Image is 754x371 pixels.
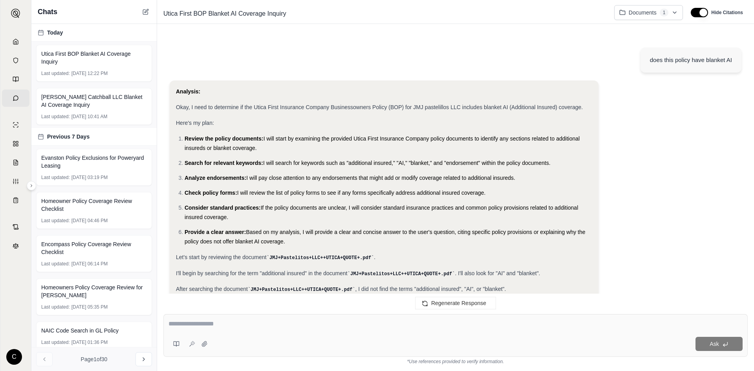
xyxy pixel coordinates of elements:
[176,254,267,260] span: Let's start by reviewing the document
[71,339,108,345] span: [DATE] 01:36 PM
[81,355,108,363] span: Page 1 of 30
[355,286,506,292] span: , I did not find the terms "additional insured", "AI", or "blanket".
[160,7,608,20] div: Edit Title
[41,113,70,120] span: Last updated:
[41,174,70,181] span: Last updated:
[71,304,108,310] span: [DATE] 05:35 PM
[176,88,200,95] strong: Analysis:
[176,286,248,292] span: After searching the document
[160,7,289,20] span: Utica First BOP Blanket AI Coverage Inquiry
[2,192,29,209] a: Coverage Table
[237,190,486,196] span: I will review the list of policy forms to see if any forms specifically address additional insure...
[41,339,70,345] span: Last updated:
[695,337,743,351] button: Ask
[41,261,70,267] span: Last updated:
[176,120,214,126] span: Here's my plan:
[71,174,108,181] span: [DATE] 03:19 PM
[185,205,578,220] span: If the policy documents are unclear, I will consider standard insurance practices and common poli...
[38,6,57,17] span: Chats
[176,104,583,110] span: Okay, I need to determine if the Utica First Insurance Company Businessowners Policy (BOP) for JM...
[246,175,515,181] span: I will pay close attention to any endorsements that might add or modify coverage related to addit...
[2,71,29,88] a: Prompt Library
[71,217,108,224] span: [DATE] 04:46 PM
[41,217,70,224] span: Last updated:
[185,229,246,235] span: Provide a clear answer:
[41,327,119,334] span: NAIC Code Search in GL Policy
[263,160,551,166] span: I will search for keywords such as "additional insured," "AI," "blanket," and "endorsement" withi...
[185,229,586,245] span: Based on my analysis, I will provide a clear and concise answer to the user's question, citing sp...
[185,160,263,166] span: Search for relevant keywords:
[629,9,657,16] span: Documents
[267,255,374,261] code: JMJ+Pastelitos+LLC++UTICA+QUOTE+.pdf
[710,341,719,347] span: Ask
[185,135,580,151] span: I will start by examining the provided Utica First Insurance Company policy documents to identify...
[11,9,20,18] img: Expand sidebar
[163,357,748,365] div: *Use references provided to verify information.
[2,52,29,69] a: Documents Vault
[185,175,246,181] span: Analyze endorsements:
[2,237,29,254] a: Legal Search Engine
[185,190,237,196] span: Check policy forms:
[71,113,108,120] span: [DATE] 10:41 AM
[141,7,150,16] button: New Chat
[348,271,455,277] code: JMJ+Pastelitos+LLC++UTICA+QUOTE+.pdf
[47,133,90,141] span: Previous 7 Days
[41,240,147,256] span: Encompass Policy Coverage Review Checklist
[185,135,264,142] span: Review the policy documents:
[71,261,108,267] span: [DATE] 06:14 PM
[6,349,22,365] div: C
[41,93,147,109] span: [PERSON_NAME] Catchball LLC Blanket AI Coverage Inquiry
[2,116,29,133] a: Single Policy
[2,33,29,50] a: Home
[41,50,147,66] span: Utica First BOP Blanket AI Coverage Inquiry
[2,154,29,171] a: Claim Coverage
[374,254,375,260] span: .
[2,135,29,152] a: Policy Comparisons
[614,5,683,20] button: Documents1
[248,287,355,292] code: JMJ+Pastelitos+LLC++UTICA+QUOTE+.pdf
[431,300,486,306] span: Regenerate Response
[8,5,24,21] button: Expand sidebar
[2,90,29,107] a: Chat
[415,297,496,309] button: Regenerate Response
[71,70,108,77] span: [DATE] 12:22 PM
[27,181,36,190] button: Expand sidebar
[41,197,147,213] span: Homeowner Policy Coverage Review Checklist
[2,173,29,190] a: Custom Report
[650,55,732,65] div: does this policy have blanket AI
[41,70,70,77] span: Last updated:
[455,270,540,276] span: . I'll also look for "AI" and "blanket".
[47,29,63,37] span: Today
[660,9,669,16] span: 1
[41,283,147,299] span: Homeowners Policy Coverage Review for [PERSON_NAME]
[2,218,29,236] a: Contract Analysis
[711,9,743,16] span: Hide Citations
[41,154,147,170] span: Evanston Policy Exclusions for Poweryard Leasing
[185,205,261,211] span: Consider standard practices:
[176,270,348,276] span: I'll begin by searching for the term "additional insured" in the document
[41,304,70,310] span: Last updated:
